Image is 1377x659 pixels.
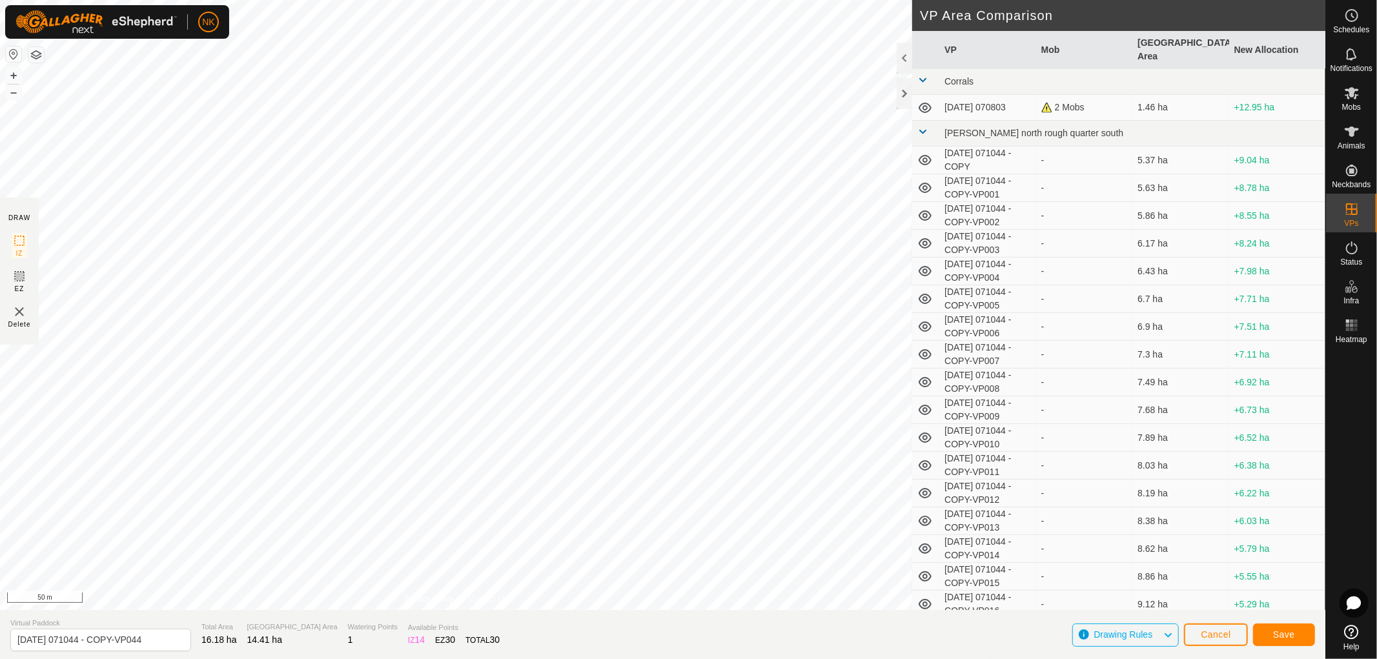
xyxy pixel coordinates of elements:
[1229,452,1325,480] td: +6.38 ha
[1041,570,1127,583] div: -
[465,633,500,647] div: TOTAL
[1132,202,1229,230] td: 5.86 ha
[1229,313,1325,341] td: +7.51 ha
[1132,424,1229,452] td: 7.89 ha
[944,76,974,86] span: Corrals
[8,319,31,329] span: Delete
[939,396,1035,424] td: [DATE] 071044 - COPY-VP009
[1326,620,1377,656] a: Help
[1041,459,1127,472] div: -
[944,128,1123,138] span: [PERSON_NAME] north rough quarter south
[201,622,237,633] span: Total Area
[1041,348,1127,361] div: -
[1253,624,1315,646] button: Save
[1273,629,1295,640] span: Save
[1041,376,1127,389] div: -
[469,593,507,605] a: Contact Us
[202,15,214,29] span: NK
[15,10,177,34] img: Gallagher Logo
[1041,237,1127,250] div: -
[1229,202,1325,230] td: +8.55 ha
[1132,480,1229,507] td: 8.19 ha
[939,452,1035,480] td: [DATE] 071044 - COPY-VP011
[1132,396,1229,424] td: 7.68 ha
[1340,258,1362,266] span: Status
[408,622,500,633] span: Available Points
[1041,598,1127,611] div: -
[1229,258,1325,285] td: +7.98 ha
[939,202,1035,230] td: [DATE] 071044 - COPY-VP002
[1229,31,1325,69] th: New Allocation
[1041,542,1127,556] div: -
[1132,369,1229,396] td: 7.49 ha
[1132,230,1229,258] td: 6.17 ha
[939,591,1035,618] td: [DATE] 071044 - COPY-VP016
[939,31,1035,69] th: VP
[1333,26,1369,34] span: Schedules
[1229,424,1325,452] td: +6.52 ha
[939,313,1035,341] td: [DATE] 071044 - COPY-VP006
[1331,65,1372,72] span: Notifications
[1184,624,1248,646] button: Cancel
[1229,507,1325,535] td: +6.03 ha
[28,47,44,63] button: Map Layers
[1229,95,1325,121] td: +12.95 ha
[1343,643,1360,651] span: Help
[1041,514,1127,528] div: -
[1343,297,1359,305] span: Infra
[939,174,1035,202] td: [DATE] 071044 - COPY-VP001
[1229,480,1325,507] td: +6.22 ha
[939,507,1035,535] td: [DATE] 071044 - COPY-VP013
[1132,507,1229,535] td: 8.38 ha
[1132,174,1229,202] td: 5.63 ha
[939,230,1035,258] td: [DATE] 071044 - COPY-VP003
[490,634,500,645] span: 30
[1132,313,1229,341] td: 6.9 ha
[1041,431,1127,445] div: -
[1132,341,1229,369] td: 7.3 ha
[1336,336,1367,343] span: Heatmap
[348,634,353,645] span: 1
[1229,285,1325,313] td: +7.71 ha
[1229,591,1325,618] td: +5.29 ha
[1132,95,1229,121] td: 1.46 ha
[1132,452,1229,480] td: 8.03 ha
[8,213,30,223] div: DRAW
[939,341,1035,369] td: [DATE] 071044 - COPY-VP007
[1229,230,1325,258] td: +8.24 ha
[1201,629,1231,640] span: Cancel
[1041,101,1127,114] div: 2 Mobs
[10,618,191,629] span: Virtual Paddock
[1342,103,1361,111] span: Mobs
[1132,535,1229,563] td: 8.62 ha
[1229,341,1325,369] td: +7.11 ha
[12,304,27,319] img: VP
[1132,285,1229,313] td: 6.7 ha
[1041,209,1127,223] div: -
[1041,154,1127,167] div: -
[247,634,283,645] span: 14.41 ha
[1041,403,1127,417] div: -
[1132,147,1229,174] td: 5.37 ha
[1041,265,1127,278] div: -
[1132,563,1229,591] td: 8.86 ha
[939,95,1035,121] td: [DATE] 070803
[1132,31,1229,69] th: [GEOGRAPHIC_DATA] Area
[247,622,338,633] span: [GEOGRAPHIC_DATA] Area
[408,633,425,647] div: IZ
[939,424,1035,452] td: [DATE] 071044 - COPY-VP010
[939,563,1035,591] td: [DATE] 071044 - COPY-VP015
[15,284,25,294] span: EZ
[1094,629,1152,640] span: Drawing Rules
[1229,147,1325,174] td: +9.04 ha
[939,535,1035,563] td: [DATE] 071044 - COPY-VP014
[1332,181,1371,188] span: Neckbands
[1041,292,1127,306] div: -
[1041,320,1127,334] div: -
[6,85,21,100] button: –
[348,622,398,633] span: Watering Points
[435,633,455,647] div: EZ
[939,258,1035,285] td: [DATE] 071044 - COPY-VP004
[6,68,21,83] button: +
[1344,219,1358,227] span: VPs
